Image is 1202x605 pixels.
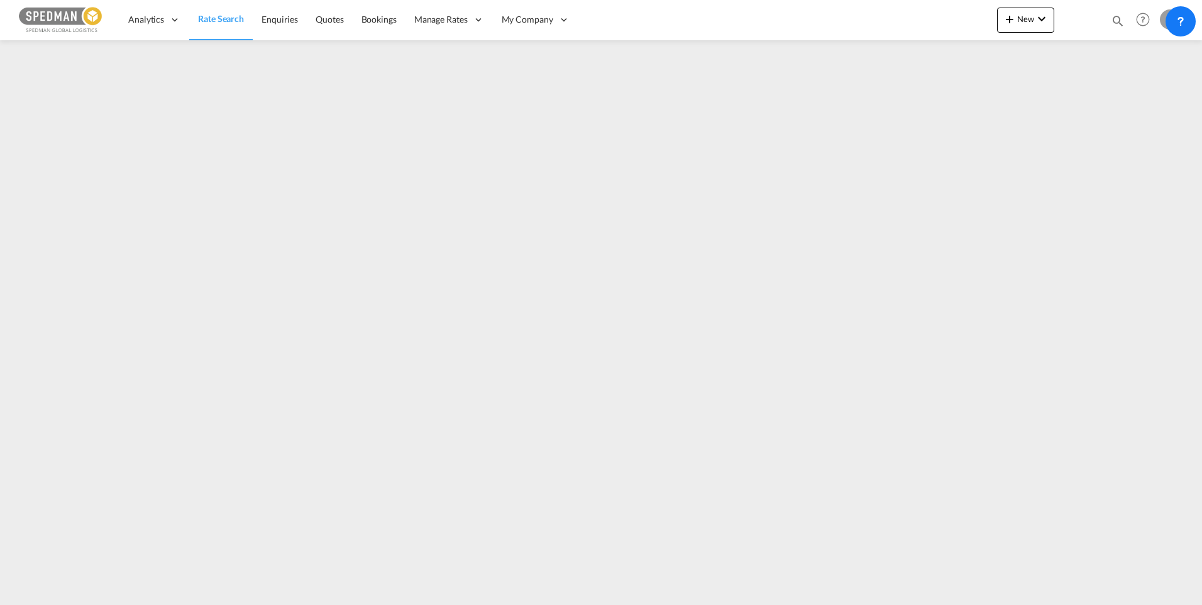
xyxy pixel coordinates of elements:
[128,13,164,26] span: Analytics
[1002,14,1049,24] span: New
[1132,9,1160,31] div: Help
[1160,9,1180,30] div: S
[502,13,553,26] span: My Company
[198,13,244,24] span: Rate Search
[262,14,298,25] span: Enquiries
[19,6,104,34] img: c12ca350ff1b11efb6b291369744d907.png
[361,14,397,25] span: Bookings
[1002,11,1017,26] md-icon: icon-plus 400-fg
[1111,14,1125,28] md-icon: icon-magnify
[414,13,468,26] span: Manage Rates
[1034,11,1049,26] md-icon: icon-chevron-down
[316,14,343,25] span: Quotes
[1132,9,1154,30] span: Help
[1111,14,1125,33] div: icon-magnify
[997,8,1054,33] button: icon-plus 400-fgNewicon-chevron-down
